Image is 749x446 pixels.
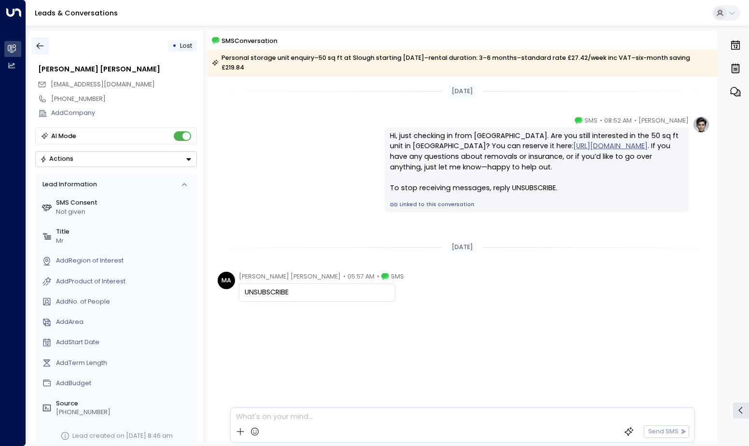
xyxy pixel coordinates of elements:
[40,155,73,163] div: Actions
[604,116,632,125] span: 08:52 AM
[51,80,155,88] span: [EMAIL_ADDRESS][DOMAIN_NAME]
[180,42,192,50] span: Lost
[56,237,194,246] div: Mr
[56,297,194,307] div: AddNo. of People
[573,141,648,152] a: [URL][DOMAIN_NAME]
[347,272,374,281] span: 05:57 AM
[245,287,389,298] div: UNSUBSCRIBE
[72,432,173,441] div: Lead created on [DATE] 8:46 am
[51,95,197,104] div: [PHONE_NUMBER]
[38,64,197,75] div: [PERSON_NAME] [PERSON_NAME]
[35,8,118,18] a: Leads & Conversations
[390,201,683,209] a: Linked to this conversation
[448,241,476,253] div: [DATE]
[56,208,194,217] div: Not given
[377,272,379,281] span: •
[172,38,177,54] div: •
[634,116,637,125] span: •
[56,256,194,265] div: AddRegion of Interest
[56,399,194,408] label: Source
[56,227,194,237] label: Title
[35,151,197,167] div: Button group with a nested menu
[343,272,346,281] span: •
[390,131,683,194] div: Hi, just checking in from [GEOGRAPHIC_DATA]. Are you still interested in the 50 sq ft unit in [GE...
[56,198,194,208] label: SMS Consent
[693,116,710,133] img: profile-logo.png
[51,131,76,141] div: AI Mode
[391,272,404,281] span: SMS
[56,379,194,388] div: AddBudget
[51,109,197,118] div: AddCompany
[56,318,194,327] div: AddArea
[35,151,197,167] button: Actions
[39,180,97,189] div: Lead Information
[239,272,341,281] span: [PERSON_NAME] [PERSON_NAME]
[56,338,194,347] div: AddStart Date
[51,80,155,89] span: alielmi.muh@gmail.com
[600,116,602,125] span: •
[218,272,235,289] div: MA
[56,359,194,368] div: AddTerm Length
[584,116,597,125] span: SMS
[212,53,712,72] div: Personal storage unit enquiry–50 sq ft at Slough starting [DATE]–rental duration: 3–6 months–stan...
[222,36,277,46] span: SMS Conversation
[56,277,194,286] div: AddProduct of Interest
[638,116,689,125] span: [PERSON_NAME]
[56,408,194,417] div: [PHONE_NUMBER]
[448,85,476,98] div: [DATE]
